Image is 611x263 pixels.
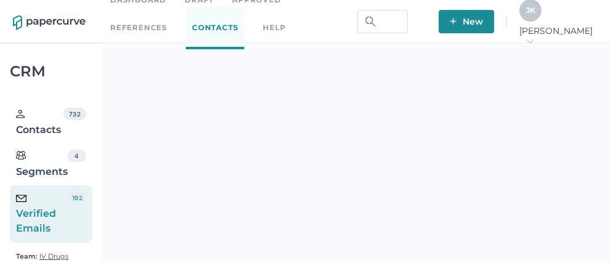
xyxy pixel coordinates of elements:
[68,192,86,204] div: 192
[526,6,535,15] span: J K
[10,66,92,77] div: CRM
[39,252,68,261] span: IV Drugs
[13,15,86,30] img: papercurve-logo-colour.7244d18c.svg
[63,108,86,120] div: 732
[16,195,26,202] img: email-icon-black.c777dcea.svg
[450,10,483,33] span: New
[16,150,26,160] img: segments.b9481e3d.svg
[365,17,375,26] img: search.bf03fe8b.svg
[16,108,63,137] div: Contacts
[16,150,68,179] div: Segments
[519,25,598,47] span: [PERSON_NAME]
[439,10,494,33] button: New
[525,37,534,46] i: arrow_right
[186,7,244,49] a: Contacts
[16,110,25,118] img: person.20a629c4.svg
[263,21,286,34] div: help
[110,21,167,34] a: References
[16,192,68,236] div: Verified Emails
[450,18,457,25] img: plus-white.e19ec114.svg
[357,10,408,33] input: Search Workspace
[68,150,86,162] div: 4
